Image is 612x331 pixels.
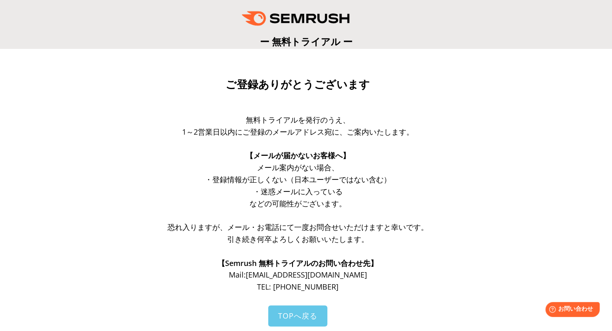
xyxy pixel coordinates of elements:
span: 1～2営業日以内にご登録のメールアドレス宛に、ご案内いたします。 [182,127,414,137]
span: 無料トライアルを発行のうえ、 [246,115,350,125]
span: ・迷惑メールに入っている [253,186,343,196]
span: 【メールが届かないお客様へ】 [246,150,350,160]
span: TOPへ戻る [278,311,317,321]
a: TOPへ戻る [268,305,327,326]
span: Mail: [EMAIL_ADDRESS][DOMAIN_NAME] [229,270,367,280]
span: 【Semrush 無料トライアルのお問い合わせ先】 [218,258,378,268]
span: TEL: [PHONE_NUMBER] [257,282,338,292]
span: 恐れ入りますが、メール・お電話にて一度お問合せいただけますと幸いです。 [168,222,428,232]
span: メール案内がない場合、 [257,162,339,172]
span: ・登録情報が正しくない（日本ユーザーではない含む） [205,174,391,184]
span: などの可能性がございます。 [250,198,346,208]
span: ー 無料トライアル ー [260,35,353,48]
span: ご登録ありがとうございます [226,78,370,91]
iframe: Help widget launcher [538,299,603,322]
span: 引き続き何卒よろしくお願いいたします。 [227,234,369,244]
